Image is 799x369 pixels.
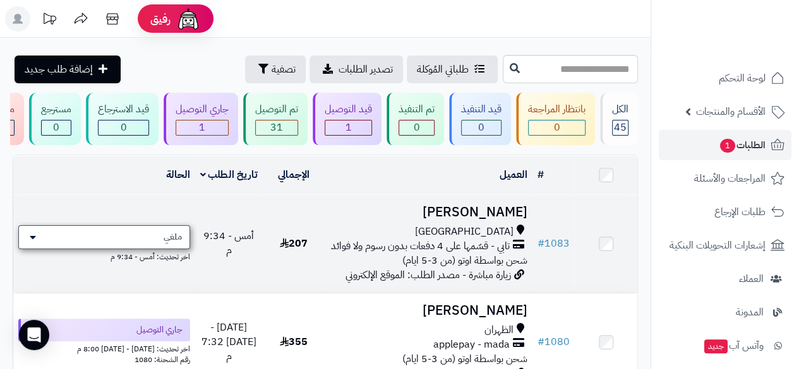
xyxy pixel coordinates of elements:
span: تصفية [272,62,296,77]
img: logo-2.png [713,35,787,62]
a: المراجعات والأسئلة [659,163,791,194]
span: 0 [121,120,127,135]
div: بانتظار المراجعة [528,102,586,117]
div: 0 [42,120,71,135]
button: تصفية [245,56,306,83]
span: الظهران [484,323,514,337]
span: 1 [199,120,205,135]
span: الأقسام والمنتجات [696,103,766,120]
span: جاري التوصيل [136,324,183,336]
a: قيد التوصيل 1 [310,93,384,145]
div: 0 [462,120,501,135]
a: العملاء [659,264,791,294]
a: الإجمالي [278,167,309,182]
span: تصدير الطلبات [339,62,393,77]
span: 1 [720,139,735,153]
span: إشعارات التحويلات البنكية [670,237,766,254]
span: ملغي [164,231,182,243]
span: applepay - mada [433,337,510,352]
div: اخر تحديث: [DATE] - [DATE] 8:00 م [18,341,190,354]
a: قيد الاسترجاع 0 [83,93,161,145]
a: لوحة التحكم [659,63,791,93]
div: 0 [99,120,148,135]
div: 31 [256,120,297,135]
span: زيارة مباشرة - مصدر الطلب: الموقع الإلكتروني [345,267,511,283]
div: 1 [176,120,228,135]
span: رقم الشحنة: 1080 [135,354,190,365]
a: طلبات الإرجاع [659,197,791,227]
a: تاريخ الطلب [200,167,258,182]
a: قيد التنفيذ 0 [447,93,514,145]
span: شحن بواسطة اوتو (من 3-5 ايام) [402,351,527,366]
span: الطلبات [719,136,766,154]
img: ai-face.png [176,6,201,32]
span: جديد [704,339,728,353]
span: 0 [478,120,484,135]
a: مسترجع 0 [27,93,83,145]
span: أمس - 9:34 م [203,228,254,258]
div: تم التوصيل [255,102,298,117]
a: وآتس آبجديد [659,331,791,361]
a: تحديثات المنصة [33,6,65,35]
div: 0 [529,120,585,135]
a: تم التنفيذ 0 [384,93,447,145]
span: العملاء [739,270,764,288]
a: إضافة طلب جديد [15,56,121,83]
a: الكل45 [598,93,640,145]
div: قيد التوصيل [325,102,372,117]
div: 0 [399,120,434,135]
div: Open Intercom Messenger [19,320,49,350]
div: 1 [325,120,371,135]
div: مسترجع [41,102,71,117]
a: # [538,167,544,182]
a: إشعارات التحويلات البنكية [659,230,791,261]
span: تابي - قسّمها على 4 دفعات بدون رسوم ولا فوائد [331,239,510,254]
div: جاري التوصيل [176,102,229,117]
span: 0 [554,120,560,135]
div: تم التنفيذ [399,102,435,117]
span: شحن بواسطة اوتو (من 3-5 ايام) [402,253,527,268]
span: 31 [270,120,283,135]
span: 207 [280,236,308,251]
a: الحالة [166,167,190,182]
a: جاري التوصيل 1 [161,93,241,145]
h3: [PERSON_NAME] [330,303,527,318]
span: المدونة [736,303,764,321]
div: الكل [612,102,628,117]
span: 0 [414,120,420,135]
span: إضافة طلب جديد [25,62,93,77]
div: قيد التنفيذ [461,102,502,117]
span: [GEOGRAPHIC_DATA] [415,225,514,239]
span: لوحة التحكم [719,69,766,87]
span: 1 [345,120,352,135]
span: # [538,334,544,349]
span: المراجعات والأسئلة [694,170,766,187]
a: تصدير الطلبات [309,56,403,83]
span: طلبات الإرجاع [714,203,766,221]
span: رفيق [150,11,171,26]
span: # [538,236,544,251]
a: #1083 [538,236,570,251]
span: 355 [280,334,308,349]
span: 45 [614,120,627,135]
a: الطلبات1 [659,130,791,160]
span: طلباتي المُوكلة [417,62,469,77]
a: المدونة [659,297,791,327]
div: قيد الاسترجاع [98,102,149,117]
h3: [PERSON_NAME] [330,205,527,220]
a: #1080 [538,334,570,349]
div: اخر تحديث: أمس - 9:34 م [18,249,190,262]
a: طلباتي المُوكلة [407,56,498,83]
a: بانتظار المراجعة 0 [514,93,598,145]
a: العميل [500,167,527,182]
span: [DATE] - [DATE] 7:32 م [201,320,256,364]
a: تم التوصيل 31 [241,93,310,145]
span: وآتس آب [703,337,764,354]
span: 0 [53,120,59,135]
